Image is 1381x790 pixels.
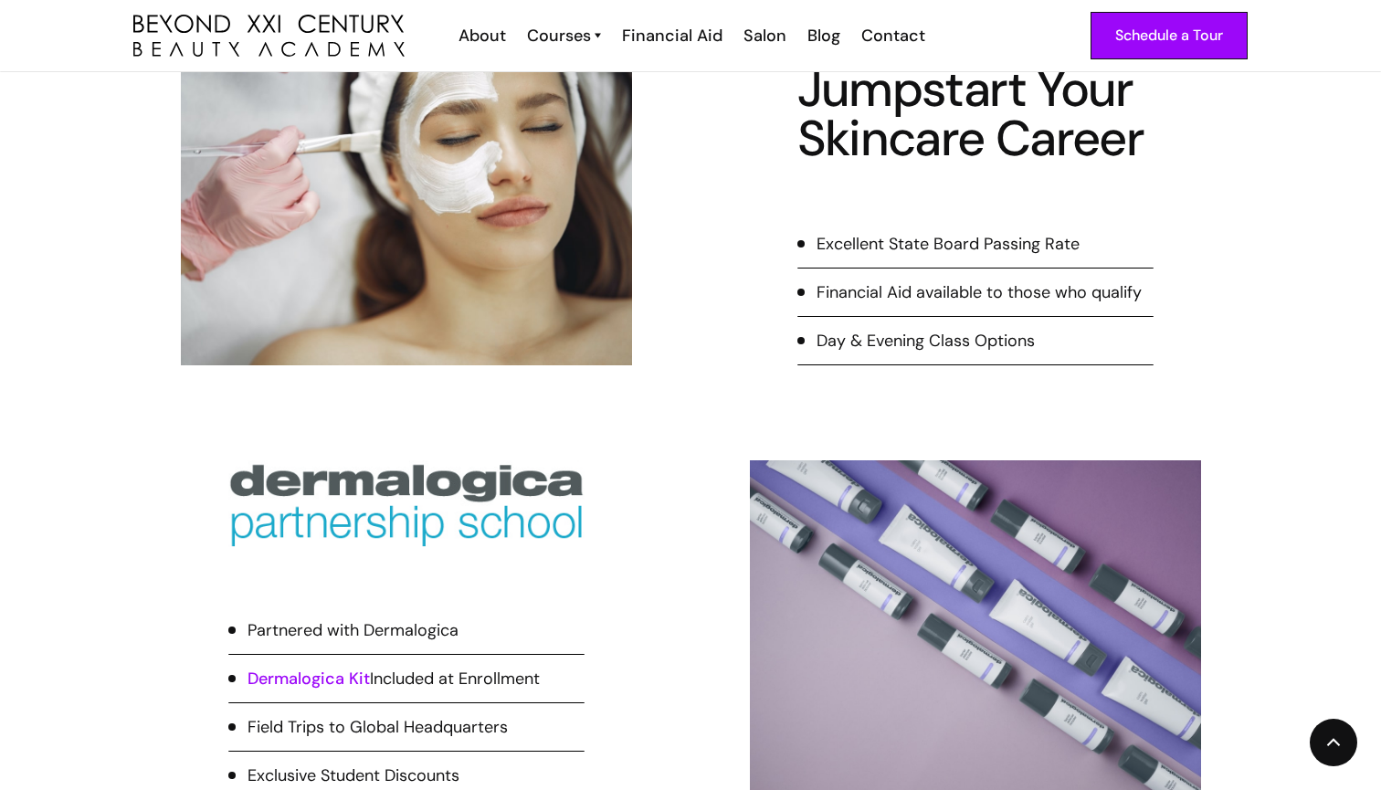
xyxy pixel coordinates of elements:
[797,65,1154,163] h4: Jumpstart Your Skincare Career
[527,24,591,47] div: Courses
[133,15,405,58] a: home
[807,24,840,47] div: Blog
[248,668,370,690] a: Dermalogica Kit
[610,24,732,47] a: Financial Aid
[228,460,585,547] img: dermalogica partnership school
[817,280,1142,304] div: Financial Aid available to those who qualify
[133,15,405,58] img: beyond 21st century beauty academy logo
[622,24,722,47] div: Financial Aid
[849,24,934,47] a: Contact
[817,329,1035,353] div: Day & Evening Class Options
[1115,24,1223,47] div: Schedule a Tour
[732,24,796,47] a: Salon
[248,618,459,642] div: Partnered with Dermalogica
[248,667,540,690] div: Included at Enrollment
[817,232,1080,256] div: Excellent State Board Passing Rate
[796,24,849,47] a: Blog
[459,24,506,47] div: About
[527,24,601,47] a: Courses
[248,715,508,739] div: Field Trips to Global Headquarters
[1091,12,1248,59] a: Schedule a Tour
[447,24,515,47] a: About
[861,24,925,47] div: Contact
[248,764,459,787] div: Exclusive Student Discounts
[181,65,632,365] img: facial application
[743,24,786,47] div: Salon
